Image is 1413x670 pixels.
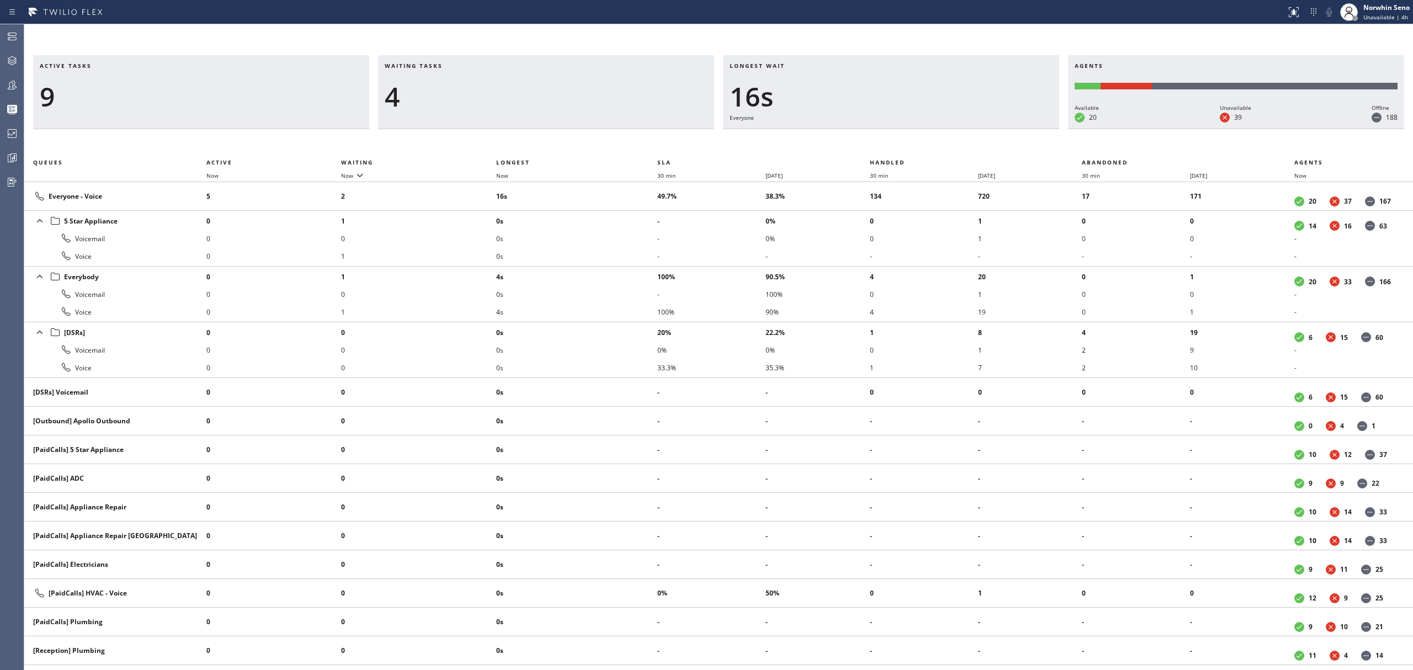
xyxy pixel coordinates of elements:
dd: 10 [1309,507,1316,517]
div: 4 [385,81,708,113]
span: 30 min [870,172,888,179]
span: Now [1294,172,1306,179]
div: [DSRs] [33,325,198,340]
li: 0s [496,341,657,359]
li: - [1082,470,1190,487]
li: - [1294,341,1400,359]
dt: Available [1294,421,1304,431]
li: 0 [870,384,978,401]
li: - [870,498,978,516]
div: [PaidCalls] Appliance Repair [33,502,198,512]
span: Active [206,158,232,166]
li: - [978,498,1082,516]
li: 0s [496,556,657,573]
li: - [978,441,1082,459]
dt: Unavailable [1326,565,1336,575]
li: 1 [341,268,497,285]
dd: 33 [1379,536,1387,545]
dt: Offline [1361,392,1371,402]
li: 0s [496,584,657,602]
li: 0 [341,230,497,247]
li: - [978,247,1082,265]
li: 0 [1190,285,1294,303]
li: 0s [496,412,657,430]
dd: 12 [1309,593,1316,603]
dt: Available [1075,113,1085,123]
li: - [1190,498,1294,516]
li: - [870,441,978,459]
dt: Offline [1365,221,1375,231]
dd: 14 [1309,221,1316,231]
dt: Available [1294,450,1304,460]
li: - [1190,556,1294,573]
button: Mute [1321,4,1337,20]
li: - [870,556,978,573]
span: 30 min [1082,172,1100,179]
div: 9 [40,81,363,113]
li: - [978,470,1082,487]
dd: 9 [1309,478,1313,488]
li: 0s [496,323,657,341]
li: 1 [341,212,497,230]
li: 0 [341,359,497,376]
li: 1 [870,359,978,376]
div: Voice [33,249,198,263]
div: Voice [33,305,198,318]
li: 0 [341,323,497,341]
li: - [657,285,766,303]
li: - [1082,498,1190,516]
li: 0 [341,384,497,401]
div: [DSRs] Voicemail [33,387,198,397]
li: 0s [496,212,657,230]
li: 171 [1190,188,1294,205]
li: 2 [341,188,497,205]
dd: 6 [1309,333,1313,342]
li: 38.3% [766,188,870,205]
li: 0 [206,359,341,376]
li: 2 [1082,341,1190,359]
li: 0 [1190,212,1294,230]
dt: Offline [1365,276,1375,286]
li: 7 [978,359,1082,376]
span: 30 min [657,172,676,179]
li: - [1294,285,1400,303]
dt: Available [1294,276,1304,286]
li: 0 [341,527,497,545]
div: 5 Star Appliance [33,213,198,228]
dt: Unavailable [1326,478,1336,488]
div: [PaidCalls] HVAC - Voice [33,587,198,600]
li: 16s [496,188,657,205]
div: Everyone - Voice [33,190,198,203]
dt: Available [1294,507,1304,517]
li: 0 [206,613,341,631]
dd: 25 [1375,565,1383,574]
li: - [657,247,766,265]
span: Unavailable | 4h [1363,13,1408,21]
li: - [978,527,1082,545]
li: 0 [1082,268,1190,285]
li: 0 [206,412,341,430]
li: 0 [341,412,497,430]
li: 134 [870,188,978,205]
li: 0 [341,584,497,602]
li: 1 [1190,303,1294,321]
li: 0 [341,498,497,516]
dd: 25 [1375,593,1383,603]
span: Queues [33,158,63,166]
dt: Offline [1365,536,1375,546]
li: 0 [206,212,341,230]
li: - [978,556,1082,573]
dd: 10 [1309,450,1316,459]
div: Offline [1372,103,1398,113]
li: - [766,470,870,487]
span: Active tasks [40,62,92,70]
dt: Available [1294,221,1304,231]
li: 0 [870,212,978,230]
li: 2 [1082,359,1190,376]
dd: 188 [1386,113,1398,122]
li: 0s [496,285,657,303]
li: - [1082,247,1190,265]
span: Waiting tasks [385,62,443,70]
dd: 9 [1309,565,1313,574]
div: Voice [33,361,198,374]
